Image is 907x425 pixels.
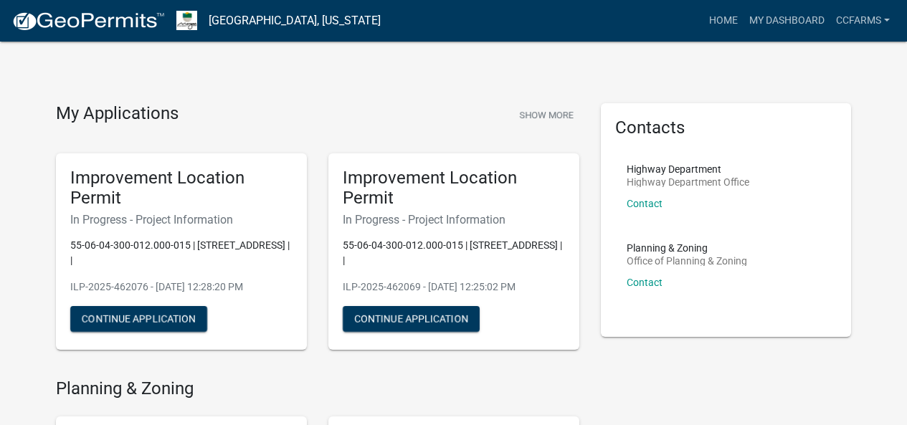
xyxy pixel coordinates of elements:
[513,103,579,127] button: Show More
[56,103,179,125] h4: My Applications
[615,118,837,138] h5: Contacts
[627,277,663,288] a: Contact
[627,164,749,174] p: Highway Department
[343,306,480,332] button: Continue Application
[209,9,381,33] a: [GEOGRAPHIC_DATA], [US_STATE]
[627,198,663,209] a: Contact
[703,7,744,34] a: Home
[343,238,565,268] p: 55-06-04-300-012.000-015 | [STREET_ADDRESS] | |
[70,238,293,268] p: 55-06-04-300-012.000-015 | [STREET_ADDRESS] | |
[627,256,747,266] p: Office of Planning & Zoning
[176,11,197,30] img: Morgan County, Indiana
[70,213,293,226] h6: In Progress - Project Information
[70,168,293,209] h5: Improvement Location Permit
[56,378,579,399] h4: Planning & Zoning
[627,177,749,187] p: Highway Department Office
[343,168,565,209] h5: Improvement Location Permit
[343,280,565,295] p: ILP-2025-462069 - [DATE] 12:25:02 PM
[70,306,207,332] button: Continue Application
[627,243,747,253] p: Planning & Zoning
[70,280,293,295] p: ILP-2025-462076 - [DATE] 12:28:20 PM
[830,7,896,34] a: ccfarms
[744,7,830,34] a: My Dashboard
[343,213,565,226] h6: In Progress - Project Information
